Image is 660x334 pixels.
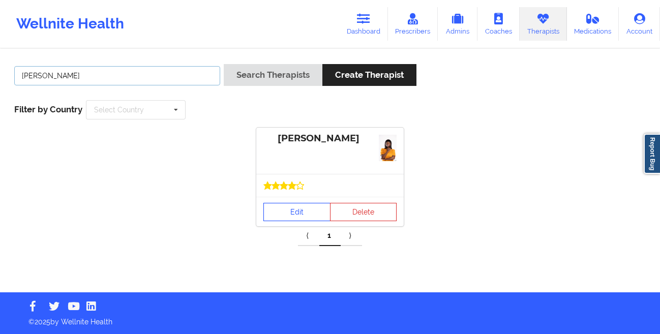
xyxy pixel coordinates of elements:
[339,7,388,41] a: Dashboard
[619,7,660,41] a: Account
[298,226,362,246] div: Pagination Navigation
[388,7,438,41] a: Prescribers
[438,7,477,41] a: Admins
[94,106,144,113] div: Select Country
[322,64,416,86] button: Create Therapist
[298,226,319,246] a: Previous item
[644,134,660,174] a: Report Bug
[263,203,331,221] a: Edit
[520,7,567,41] a: Therapists
[330,203,397,221] button: Delete
[379,135,397,162] img: 98e77a98-6f0c-4cab-87dd-0df47efa5a641F9A1695_2.JPG
[14,104,82,114] span: Filter by Country
[341,226,362,246] a: Next item
[263,133,397,144] div: [PERSON_NAME]
[319,226,341,246] a: 1
[567,7,619,41] a: Medications
[477,7,520,41] a: Coaches
[224,64,322,86] button: Search Therapists
[21,310,639,327] p: © 2025 by Wellnite Health
[14,66,220,85] input: Search Keywords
